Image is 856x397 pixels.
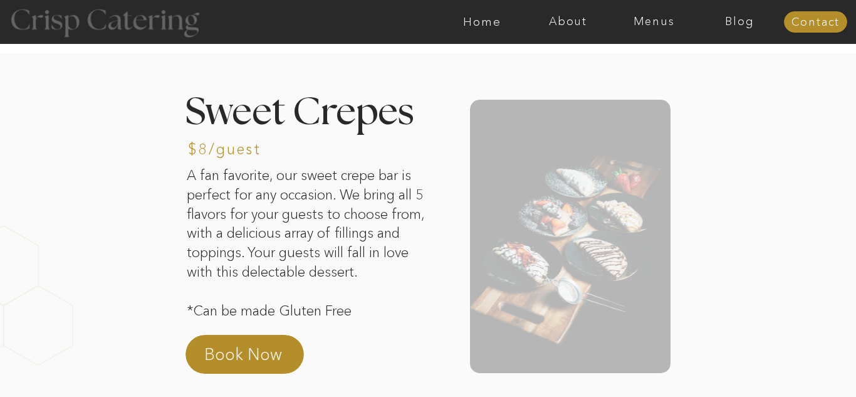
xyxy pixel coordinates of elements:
h2: Sweet Crepes [185,94,426,170]
a: Home [439,16,525,28]
a: About [525,16,611,28]
a: Blog [697,16,783,28]
p: A fan favorite, our sweet crepe bar is perfect for any occasion. We bring all 5 flavors for your ... [187,166,433,326]
a: Menus [611,16,697,28]
a: Contact [784,16,847,29]
h3: $8/guest [188,142,292,160]
a: Book Now [204,343,315,373]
